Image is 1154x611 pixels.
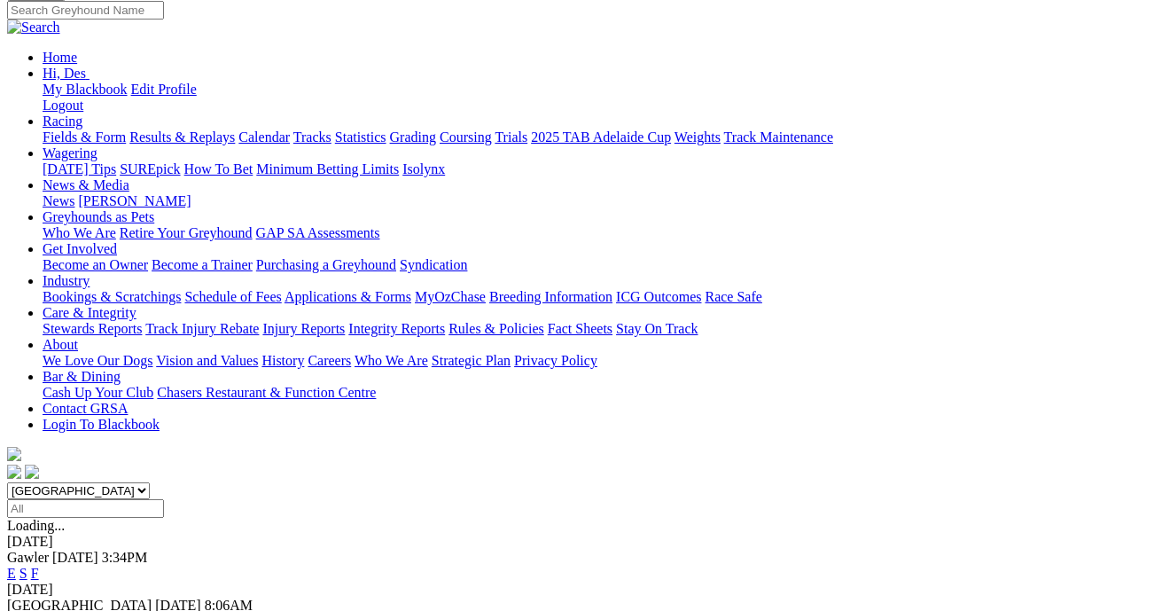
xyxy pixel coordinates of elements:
[43,50,77,65] a: Home
[548,321,612,336] a: Fact Sheets
[43,209,154,224] a: Greyhounds as Pets
[43,193,74,208] a: News
[7,534,1147,550] div: [DATE]
[261,353,304,368] a: History
[293,129,331,145] a: Tracks
[43,145,97,161] a: Wagering
[43,353,1147,369] div: About
[43,305,136,320] a: Care & Integrity
[152,257,253,272] a: Become a Trainer
[7,447,21,461] img: logo-grsa-white.png
[43,161,116,176] a: [DATE] Tips
[705,289,761,304] a: Race Safe
[43,321,1147,337] div: Care & Integrity
[184,161,253,176] a: How To Bet
[256,161,399,176] a: Minimum Betting Limits
[145,321,259,336] a: Track Injury Rebate
[156,353,258,368] a: Vision and Values
[43,114,82,129] a: Racing
[43,225,116,240] a: Who We Are
[285,289,411,304] a: Applications & Forms
[43,289,181,304] a: Bookings & Scratchings
[43,257,148,272] a: Become an Owner
[43,177,129,192] a: News & Media
[43,129,126,145] a: Fields & Form
[43,161,1147,177] div: Wagering
[43,66,86,81] span: Hi, Des
[432,353,511,368] a: Strategic Plan
[440,129,492,145] a: Coursing
[7,465,21,479] img: facebook.svg
[43,129,1147,145] div: Racing
[43,417,160,432] a: Login To Blackbook
[43,401,128,416] a: Contact GRSA
[43,289,1147,305] div: Industry
[43,353,152,368] a: We Love Our Dogs
[43,385,1147,401] div: Bar & Dining
[184,289,281,304] a: Schedule of Fees
[256,225,380,240] a: GAP SA Assessments
[448,321,544,336] a: Rules & Policies
[7,566,16,581] a: E
[43,257,1147,273] div: Get Involved
[724,129,833,145] a: Track Maintenance
[616,321,698,336] a: Stay On Track
[348,321,445,336] a: Integrity Reports
[7,20,60,35] img: Search
[402,161,445,176] a: Isolynx
[131,82,197,97] a: Edit Profile
[7,582,1147,598] div: [DATE]
[25,465,39,479] img: twitter.svg
[43,225,1147,241] div: Greyhounds as Pets
[415,289,486,304] a: MyOzChase
[120,225,253,240] a: Retire Your Greyhound
[238,129,290,145] a: Calendar
[43,385,153,400] a: Cash Up Your Club
[531,129,671,145] a: 2025 TAB Adelaide Cup
[616,289,701,304] a: ICG Outcomes
[43,193,1147,209] div: News & Media
[19,566,27,581] a: S
[262,321,345,336] a: Injury Reports
[52,550,98,565] span: [DATE]
[355,353,428,368] a: Who We Are
[7,518,65,533] span: Loading...
[256,257,396,272] a: Purchasing a Greyhound
[102,550,148,565] span: 3:34PM
[120,161,180,176] a: SUREpick
[43,82,1147,114] div: Hi, Des
[43,98,83,113] a: Logout
[674,129,721,145] a: Weights
[489,289,612,304] a: Breeding Information
[308,353,351,368] a: Careers
[43,66,90,81] a: Hi, Des
[7,499,164,518] input: Select date
[78,193,191,208] a: [PERSON_NAME]
[43,337,78,352] a: About
[157,385,376,400] a: Chasers Restaurant & Function Centre
[400,257,467,272] a: Syndication
[43,82,128,97] a: My Blackbook
[495,129,527,145] a: Trials
[514,353,597,368] a: Privacy Policy
[335,129,386,145] a: Statistics
[43,321,142,336] a: Stewards Reports
[390,129,436,145] a: Grading
[7,1,164,20] input: Search
[43,273,90,288] a: Industry
[43,369,121,384] a: Bar & Dining
[7,550,49,565] span: Gawler
[31,566,39,581] a: F
[129,129,235,145] a: Results & Replays
[43,241,117,256] a: Get Involved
